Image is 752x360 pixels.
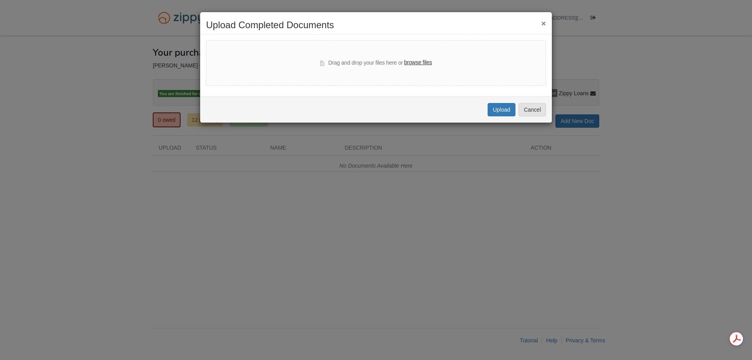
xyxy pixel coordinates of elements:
[320,58,432,68] div: Drag and drop your files here or
[488,103,515,116] button: Upload
[519,103,546,116] button: Cancel
[541,19,546,27] button: ×
[404,58,432,67] label: browse files
[206,20,546,30] h2: Upload Completed Documents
